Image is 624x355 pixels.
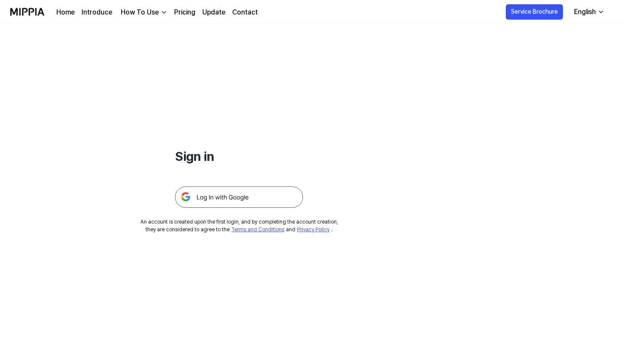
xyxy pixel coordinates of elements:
[567,3,609,20] button: English
[232,7,258,17] a: Contact
[140,218,338,233] div: An account is created upon the first login, and by completing the account creation, they are cons...
[506,4,563,20] button: Service Brochure
[56,7,75,17] a: Home
[572,7,598,17] div: English
[119,7,160,17] div: How To Use
[297,227,329,233] a: Privacy Policy
[160,9,167,16] img: down
[174,7,195,17] a: Pricing
[82,7,112,17] a: Introduce
[119,7,167,17] button: How To Use
[202,7,225,17] a: Update
[231,227,284,233] a: Terms and Conditions
[175,147,303,166] h1: Sign in
[175,186,303,208] img: 구글 로그인 버튼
